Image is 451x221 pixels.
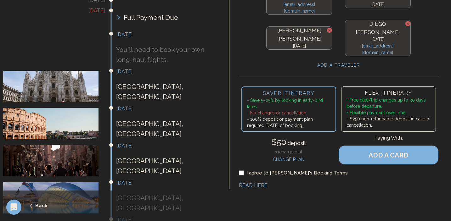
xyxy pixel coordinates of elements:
[9,198,48,213] button: Back
[348,20,408,36] h4: diego [PERSON_NAME]
[247,97,330,110] li: - Save 5–25% by locking in early-bird fares.
[3,7,105,14] h3: [DATE]
[347,116,431,128] li: - $250 non-refundable deposit in case of cancellation.
[347,89,431,97] h3: FLEX ITINERARY
[269,1,329,14] h4: [EMAIL_ADDRESS][DOMAIN_NAME]
[116,45,218,64] p: You'll need to book your own long-haul flights.
[116,68,218,75] h3: [DATE]
[116,179,218,187] h3: [DATE]
[271,149,306,155] h4: x 1 charge total
[116,156,218,176] p: [GEOGRAPHIC_DATA] , [GEOGRAPHIC_DATA]
[247,116,330,129] li: - 100% deposit or payment plan required [DATE] of booking.
[247,90,330,97] h3: SAVER ITINERARY
[239,182,268,188] a: READ HERE
[317,62,360,69] h4: ADD A TRAVELER
[116,119,218,139] p: [GEOGRAPHIC_DATA] , [GEOGRAPHIC_DATA]
[6,200,21,215] div: Open Intercom Messenger
[3,108,105,139] img: Rome
[3,71,105,102] img: Milan
[269,43,329,49] h4: [DATE]
[116,82,218,102] p: [GEOGRAPHIC_DATA] , [GEOGRAPHIC_DATA]
[116,105,218,113] h3: [DATE]
[347,97,431,109] li: - Free date/trip changes up to 30 days before departure.
[286,140,306,146] span: deposit
[339,146,438,164] button: ADD A CARD
[124,13,178,23] span: Full Payment Due
[348,43,408,56] h4: [EMAIL_ADDRESS][DOMAIN_NAME]
[3,145,105,176] img: Naples
[347,109,431,116] li: - Flexible payment over time.
[246,169,348,177] label: I agree to [PERSON_NAME]'s Booking Terms
[271,155,306,163] h4: CHANGE PLAN
[3,182,105,213] img: Valencia
[348,36,408,43] h4: [DATE]
[339,134,438,146] h3: Paying With:
[247,110,330,116] li: - No changes or cancellation.
[271,136,306,149] h4: $ 50
[116,142,218,150] h3: [DATE]
[348,1,408,8] h4: [DATE]
[116,31,218,38] h3: [DATE]
[269,27,329,43] h4: [PERSON_NAME] [PERSON_NAME]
